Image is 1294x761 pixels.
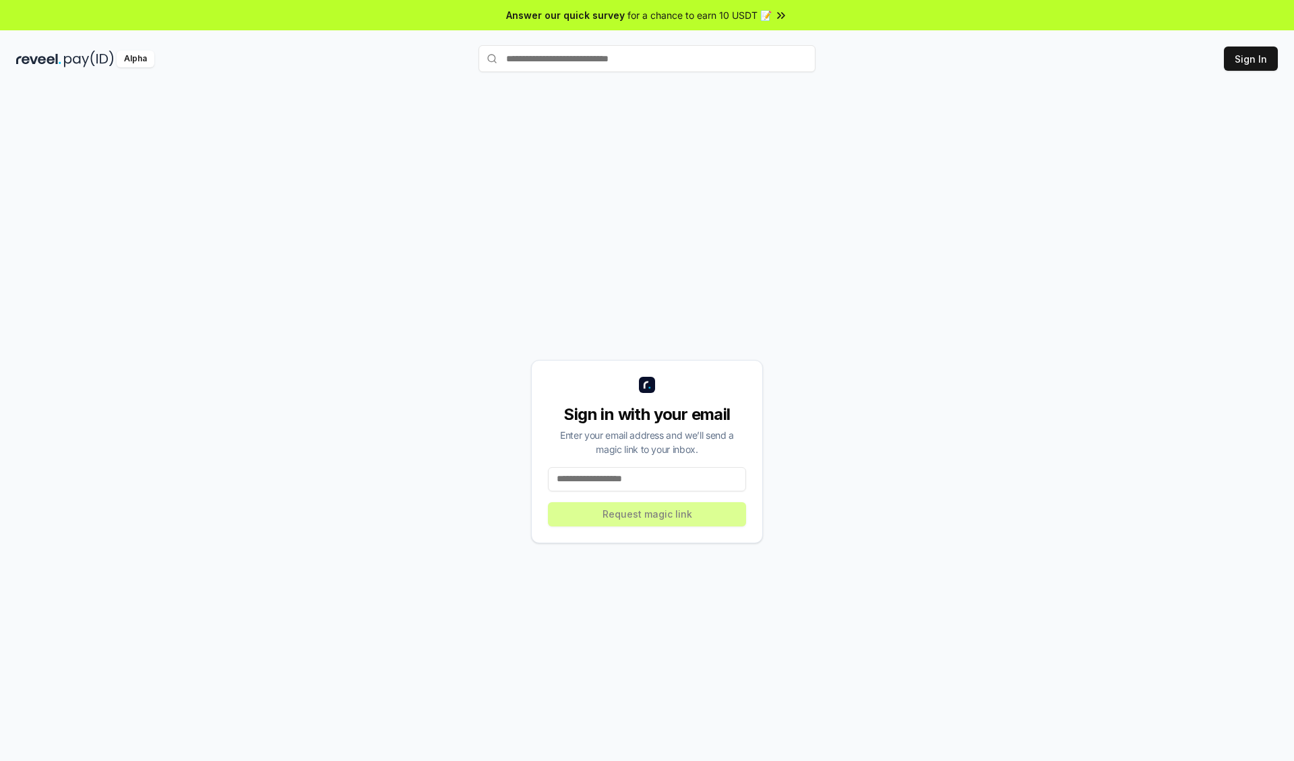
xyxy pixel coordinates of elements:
div: Enter your email address and we’ll send a magic link to your inbox. [548,428,746,456]
button: Sign In [1224,47,1278,71]
div: Alpha [117,51,154,67]
img: logo_small [639,377,655,393]
img: reveel_dark [16,51,61,67]
span: Answer our quick survey [506,8,625,22]
img: pay_id [64,51,114,67]
div: Sign in with your email [548,404,746,425]
span: for a chance to earn 10 USDT 📝 [627,8,772,22]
